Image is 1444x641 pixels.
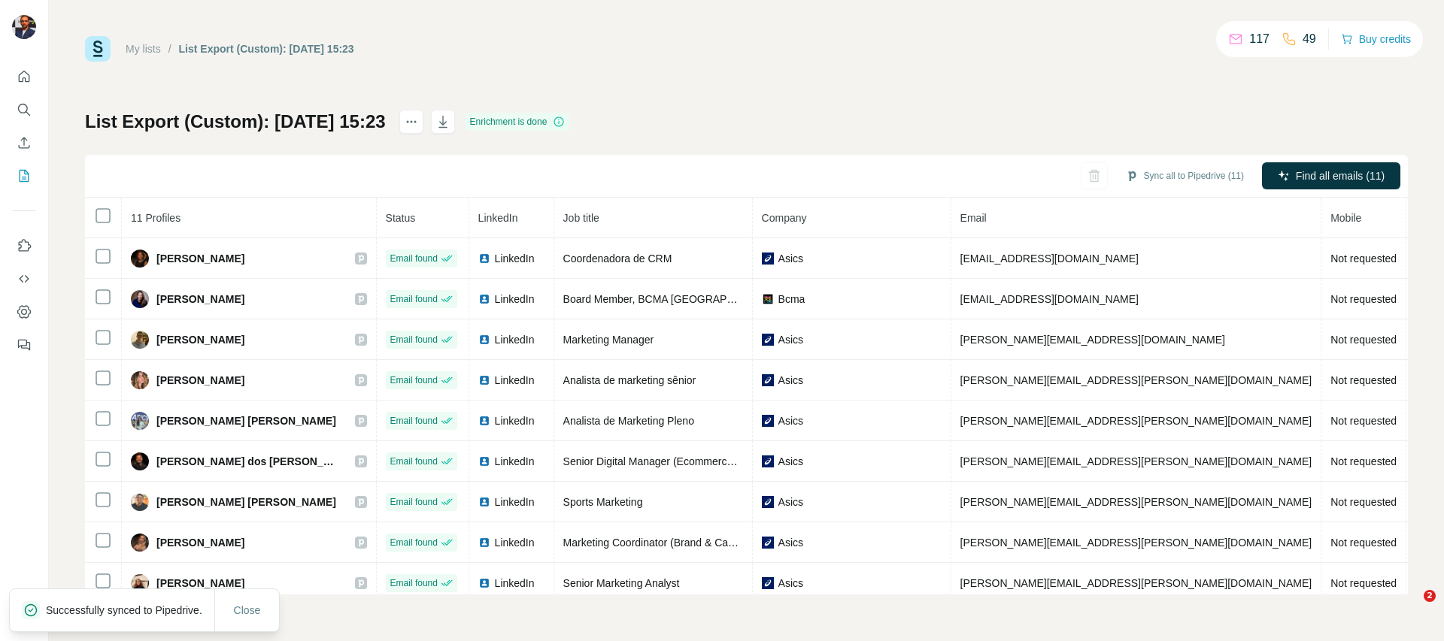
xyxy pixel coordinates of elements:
[131,290,149,308] img: Avatar
[495,292,535,307] span: LinkedIn
[1330,577,1397,589] span: Not requested
[131,493,149,511] img: Avatar
[960,252,1139,265] span: [EMAIL_ADDRESS][DOMAIN_NAME]
[1330,212,1361,224] span: Mobile
[495,373,535,388] span: LinkedIn
[478,415,490,427] img: LinkedIn logo
[131,331,149,349] img: Avatar
[563,252,672,265] span: Coordenadora de CRM
[762,334,774,346] img: company-logo
[390,576,438,590] span: Email found
[1341,29,1411,50] button: Buy credits
[478,577,490,589] img: LinkedIn logo
[563,374,696,386] span: Analista de marketing sênior
[778,251,803,266] span: Asics
[960,577,1312,589] span: [PERSON_NAME][EMAIL_ADDRESS][PERSON_NAME][DOMAIN_NAME]
[12,63,36,90] button: Quick start
[466,113,570,131] div: Enrichment is done
[478,374,490,386] img: LinkedIn logo
[12,15,36,39] img: Avatar
[563,496,643,508] span: Sports Marketing
[223,597,272,624] button: Close
[778,454,803,469] span: Asics
[762,455,774,467] img: company-logo
[390,252,438,265] span: Email found
[960,496,1312,508] span: [PERSON_NAME][EMAIL_ADDRESS][PERSON_NAME][DOMAIN_NAME]
[156,576,244,591] span: [PERSON_NAME]
[1330,334,1397,346] span: Not requested
[495,494,535,509] span: LinkedIn
[478,212,518,224] span: LinkedIn
[131,534,149,552] img: Avatar
[386,212,416,224] span: Status
[390,536,438,549] span: Email found
[778,292,805,307] span: Bcma
[563,293,975,305] span: Board Member, BCMA [GEOGRAPHIC_DATA] (Branded Content Marketing Association)
[131,452,149,470] img: Avatar
[960,537,1312,549] span: [PERSON_NAME][EMAIL_ADDRESS][PERSON_NAME][DOMAIN_NAME]
[12,96,36,123] button: Search
[156,332,244,347] span: [PERSON_NAME]
[1393,590,1429,626] iframe: Intercom live chat
[390,455,438,468] span: Email found
[960,334,1225,346] span: [PERSON_NAME][EMAIL_ADDRESS][DOMAIN_NAME]
[960,374,1312,386] span: [PERSON_NAME][EMAIL_ADDRESS][PERSON_NAME][DOMAIN_NAME]
[85,36,111,62] img: Surfe Logo
[156,373,244,388] span: [PERSON_NAME]
[156,535,244,550] span: [PERSON_NAME]
[1330,415,1397,427] span: Not requested
[390,495,438,509] span: Email found
[960,212,987,224] span: Email
[156,292,244,307] span: [PERSON_NAME]
[1249,30,1270,48] p: 117
[478,455,490,467] img: LinkedIn logo
[1115,165,1254,187] button: Sync all to Pipedrive (11)
[131,249,149,268] img: Avatar
[762,293,774,305] img: company-logo
[12,298,36,325] button: Dashboard
[399,110,423,134] button: actions
[778,535,803,550] span: Asics
[478,334,490,346] img: LinkedIn logo
[762,537,774,549] img: company-logo
[762,496,774,508] img: company-logo
[1330,374,1397,386] span: Not requested
[762,374,774,386] img: company-logo
[12,162,36,189] button: My lists
[12,232,36,259] button: Use Surfe on LinkedIn
[778,413,803,428] span: Asics
[390,414,438,428] span: Email found
[156,494,336,509] span: [PERSON_NAME] [PERSON_NAME]
[1330,455,1397,467] span: Not requested
[495,535,535,550] span: LinkedIn
[778,576,803,591] span: Asics
[960,293,1139,305] span: [EMAIL_ADDRESS][DOMAIN_NAME]
[1330,537,1397,549] span: Not requested
[762,577,774,589] img: company-logo
[495,251,535,266] span: LinkedIn
[478,293,490,305] img: LinkedIn logo
[495,413,535,428] span: LinkedIn
[1303,30,1316,48] p: 49
[131,412,149,430] img: Avatar
[126,43,161,55] a: My lists
[1262,162,1400,189] button: Find all emails (11)
[563,537,772,549] span: Marketing Coordinator (Brand & Campaigns)
[478,537,490,549] img: LinkedIn logo
[46,603,214,618] p: Successfully synced to Pipedrive.
[12,265,36,292] button: Use Surfe API
[390,292,438,306] span: Email found
[1330,252,1397,265] span: Not requested
[762,252,774,265] img: company-logo
[1330,496,1397,508] span: Not requested
[563,415,694,427] span: Analista de Marketing Pleno
[495,576,535,591] span: LinkedIn
[168,41,171,56] li: /
[478,252,490,265] img: LinkedIn logo
[495,332,535,347] span: LinkedIn
[390,373,438,387] span: Email found
[563,334,654,346] span: Marketing Manager
[390,333,438,346] span: Email found
[234,603,261,618] span: Close
[960,415,1312,427] span: [PERSON_NAME][EMAIL_ADDRESS][PERSON_NAME][DOMAIN_NAME]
